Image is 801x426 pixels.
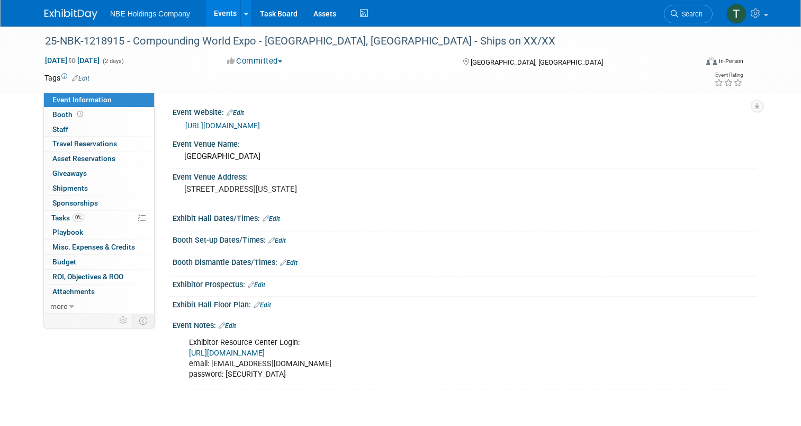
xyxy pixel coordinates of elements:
[44,108,154,122] a: Booth
[102,58,124,65] span: (2 days)
[248,281,265,289] a: Edit
[44,181,154,196] a: Shipments
[44,166,154,181] a: Giveaways
[640,55,743,71] div: Event Format
[223,56,286,67] button: Committed
[44,270,154,284] a: ROI, Objectives & ROO
[263,215,280,223] a: Edit
[67,56,77,65] span: to
[52,243,135,251] span: Misc. Expenses & Credits
[52,169,87,177] span: Giveaways
[44,93,154,107] a: Event Information
[173,104,757,118] div: Event Website:
[52,228,83,236] span: Playbook
[52,184,88,192] span: Shipments
[75,110,85,118] span: Booth not reserved yet
[706,57,717,65] img: Format-Inperson.png
[173,277,757,290] div: Exhibitor Prospectus:
[280,259,298,267] a: Edit
[73,214,84,221] span: 0%
[52,125,68,134] span: Staff
[44,211,154,225] a: Tasks0%
[173,317,757,331] div: Event Notes:
[664,5,713,23] a: Search
[219,322,236,330] a: Edit
[52,139,117,148] span: Travel Reservations
[44,73,89,83] td: Tags
[44,152,154,166] a: Asset Reservations
[52,95,112,104] span: Event Information
[182,332,643,385] div: Exhibitor Resource Center Login: email: [EMAIL_ADDRESS][DOMAIN_NAME] password: [SECURITY_DATA]
[678,10,703,18] span: Search
[44,225,154,239] a: Playbook
[181,148,749,165] div: [GEOGRAPHIC_DATA]
[50,302,67,310] span: more
[52,154,115,163] span: Asset Reservations
[72,75,89,82] a: Edit
[718,57,743,65] div: In-Person
[52,199,98,207] span: Sponsorships
[44,240,154,254] a: Misc. Expenses & Credits
[189,349,265,358] a: [URL][DOMAIN_NAME]
[173,254,757,268] div: Booth Dismantle Dates/Times:
[52,110,85,119] span: Booth
[44,122,154,137] a: Staff
[44,9,97,20] img: ExhibitDay
[51,214,84,222] span: Tasks
[173,210,757,224] div: Exhibit Hall Dates/Times:
[133,314,155,327] td: Toggle Event Tabs
[173,297,757,310] div: Exhibit Hall Floor Plan:
[44,137,154,151] a: Travel Reservations
[41,32,684,51] div: 25-NBK-1218915 - Compounding World Expo - [GEOGRAPHIC_DATA], [GEOGRAPHIC_DATA] - Ships on XX/XX
[44,285,154,299] a: Attachments
[44,56,100,65] span: [DATE] [DATE]
[227,109,244,117] a: Edit
[114,314,133,327] td: Personalize Event Tab Strip
[726,4,746,24] img: Tim Wiersma
[44,196,154,210] a: Sponsorships
[185,121,260,130] a: [URL][DOMAIN_NAME]
[714,73,743,78] div: Event Rating
[268,237,286,244] a: Edit
[52,258,76,266] span: Budget
[44,255,154,269] a: Budget
[173,169,757,182] div: Event Venue Address:
[44,299,154,314] a: more
[52,272,123,281] span: ROI, Objectives & ROO
[110,10,190,18] span: NBE Holdings Company
[184,184,404,194] pre: [STREET_ADDRESS][US_STATE]
[471,58,603,66] span: [GEOGRAPHIC_DATA], [GEOGRAPHIC_DATA]
[254,301,271,309] a: Edit
[173,232,757,246] div: Booth Set-up Dates/Times:
[173,136,757,149] div: Event Venue Name:
[52,287,95,296] span: Attachments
